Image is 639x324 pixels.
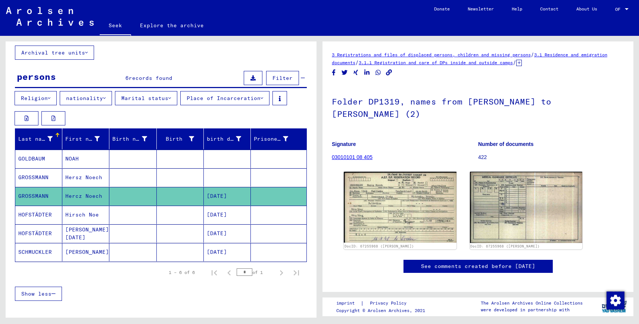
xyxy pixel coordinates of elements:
div: of 1 [237,269,274,276]
a: DocID: 67255968 ([PERSON_NAME]) [470,244,540,248]
font: Help [512,6,522,12]
img: Change consent [607,292,624,309]
button: Share on Xing [352,68,360,77]
font: nationality [66,95,103,102]
font: Filter [272,75,293,81]
div: First name [65,133,109,145]
button: Share on Facebook [330,68,338,77]
font: Birth name [112,135,146,142]
button: Archival tree units [15,46,94,60]
font: GROSSMANN [18,193,49,199]
mat-cell: SCHMUCKLER [15,243,62,261]
font: Seek [109,22,122,29]
div: birth date [207,133,250,145]
mat-header-cell: Birth name [109,128,156,149]
div: 1 – 6 of 6 [169,269,195,276]
font: Privacy Policy [370,300,406,306]
mat-cell: [DATE] [204,243,251,261]
font: Folder DP1319, names from [PERSON_NAME] to [PERSON_NAME] (2) [332,96,551,119]
mat-cell: NOAH [62,150,109,168]
font: birth date [207,135,240,142]
font: Explore the archive [140,22,204,29]
font: imprint [336,300,355,306]
font: / [513,59,516,66]
font: | [361,300,364,306]
font: Hercz Noech [65,193,102,199]
font: 6 [125,75,129,81]
font: / [531,51,534,58]
div: Prisoner # [254,133,297,145]
button: Next page [274,265,289,280]
button: Marital status [115,91,177,105]
button: Previous page [222,265,237,280]
a: 3.1.1 Registration and care of DPs inside and outside camps [359,60,513,65]
font: were developed in partnership with [481,307,570,312]
button: Share on LinkedIn [363,68,371,77]
font: About Us [576,6,597,12]
mat-header-cell: Prisoner # [251,128,306,149]
font: Copyright © Arolsen Archives, 2021 [336,308,425,313]
a: Seek [100,16,131,36]
font: Newsletter [468,6,494,12]
font: [PERSON_NAME][DATE] [65,226,109,241]
font: [PERSON_NAME] [65,249,109,255]
font: Hersz Noech [65,174,102,181]
a: 03010101 08 405 [332,154,373,160]
a: Explore the archive [131,16,213,34]
font: HOFSTÄDTER [18,211,52,218]
div: Last name [18,133,62,145]
img: 002.jpg [470,172,583,243]
font: First name [65,135,99,142]
mat-cell: [DATE] [204,206,251,224]
a: Privacy Policy [364,299,415,307]
button: Share on WhatsApp [374,68,382,77]
font: OF [615,6,620,12]
a: DocID: 67255968 ([PERSON_NAME]) [345,244,414,248]
font: Archival tree units [21,49,85,56]
font: [DATE] [207,230,227,237]
button: Filter [266,71,299,85]
img: yv_logo.png [600,297,628,316]
mat-header-cell: birth date [204,128,251,149]
button: Religion [15,91,57,105]
mat-header-cell: Birth [157,128,204,149]
button: First page [207,265,222,280]
button: Copy link [385,68,393,77]
font: Contact [540,6,558,12]
button: Show less [15,287,62,301]
img: 001.jpg [344,172,456,243]
font: Marital status [121,95,168,102]
font: [DATE] [207,193,227,199]
font: / [355,59,359,66]
mat-header-cell: Last name [15,128,62,149]
font: GROSSMANN [18,174,49,181]
font: See comments created before [DATE] [421,263,535,270]
font: HOFSTÄDTER [18,230,52,237]
font: Last name [18,135,49,142]
font: Number of documents [478,141,534,147]
button: nationality [60,91,112,105]
button: Place of Incarceration [180,91,269,105]
font: Prisoner # [254,135,287,142]
a: imprint [336,299,361,307]
button: Last page [289,265,304,280]
button: Share on Twitter [341,68,349,77]
font: Place of Incarceration [187,95,261,102]
font: records found [129,75,172,81]
font: Birth [166,135,183,142]
mat-cell: GOLDBAUM [15,150,62,168]
font: Signature [332,141,356,147]
img: Arolsen_neg.svg [6,7,94,26]
div: Birth [160,133,203,145]
mat-header-cell: First name [62,128,109,149]
mat-cell: Hirsch Noe [62,206,109,224]
font: 422 [478,154,487,160]
font: The Arolsen Archives Online Collections [481,300,583,306]
div: Birth name [112,133,156,145]
a: 3 Registrations and files of displaced persons, children and missing persons [332,52,531,57]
